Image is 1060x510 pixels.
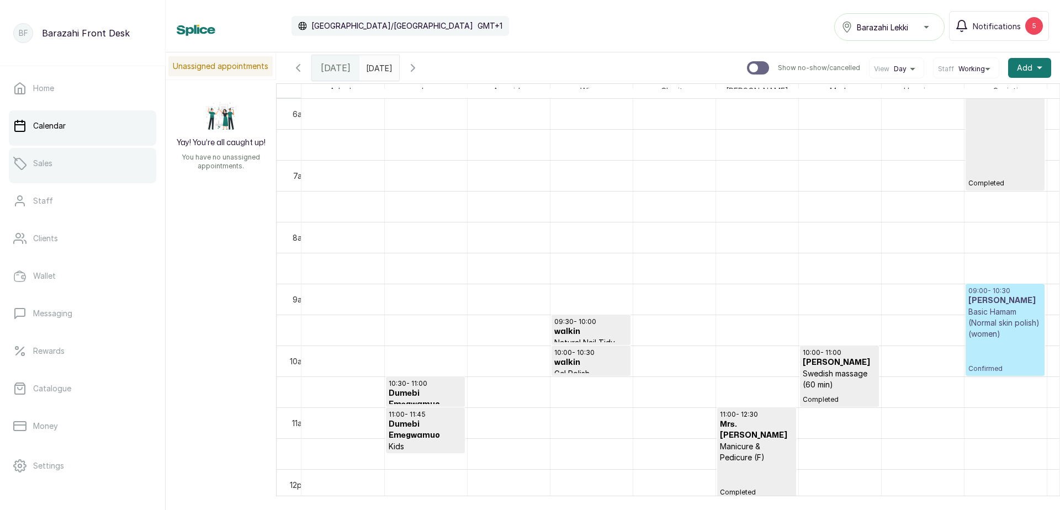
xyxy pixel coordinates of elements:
button: StaffWorking [938,65,994,73]
p: Confirmed [968,339,1042,373]
span: Charity [659,84,690,98]
h3: [PERSON_NAME] [968,295,1042,306]
span: Happiness [902,84,944,98]
p: BF [19,28,28,39]
a: Catalogue [9,373,156,404]
p: 10:00 - 10:30 [554,348,628,357]
p: Messaging [33,308,72,319]
p: Catalogue [33,383,71,394]
h3: walkin [554,357,628,368]
p: Clients [33,233,58,244]
p: Basic Hamam (Normal skin polish) (women) [968,306,1042,339]
span: Suciati [991,84,1020,98]
h3: Dumebi Emegwamuo [389,419,462,441]
h3: walkin [554,326,628,337]
button: Notifications5 [949,11,1049,41]
p: Completed [968,70,1042,188]
p: 11:00 - 12:30 [720,410,793,419]
p: 10:30 - 11:00 [389,379,462,388]
span: View [874,65,889,73]
p: [GEOGRAPHIC_DATA]/[GEOGRAPHIC_DATA] [311,20,473,31]
a: Wallet [9,261,156,291]
p: Gel Polish [554,368,628,379]
p: Barazahi Front Desk [42,26,130,40]
p: Sales [33,158,52,169]
div: 9am [290,294,310,305]
div: 10am [288,355,310,367]
p: Money [33,421,58,432]
p: Settings [33,460,64,471]
p: GMT+1 [478,20,502,31]
a: Sales [9,148,156,179]
a: Messaging [9,298,156,329]
p: Natural Nail Tidy (Feet) [554,337,628,359]
span: Ayomide [491,84,527,98]
p: Wallet [33,270,56,281]
span: Add [1017,62,1032,73]
span: Made [828,84,852,98]
h2: Yay! You’re all caught up! [177,137,266,148]
h3: [PERSON_NAME] [803,357,876,368]
a: Rewards [9,336,156,366]
a: Calendar [9,110,156,141]
span: [PERSON_NAME] [724,84,791,98]
span: Staff [938,65,954,73]
button: Add [1008,58,1051,78]
button: Barazahi Lekki [834,13,945,41]
p: 09:30 - 10:00 [554,317,628,326]
p: Swedish massage (60 min) [803,368,876,390]
p: You have no unassigned appointments. [172,153,269,171]
h3: Mrs. [PERSON_NAME] [720,419,793,441]
p: 10:00 - 11:00 [803,348,876,357]
div: 7am [291,170,310,182]
div: 6am [290,108,310,120]
a: Settings [9,450,156,481]
p: 09:00 - 10:30 [968,286,1042,295]
span: [DATE] [321,61,351,75]
button: ViewDay [874,65,919,73]
p: 11:00 - 11:45 [389,410,462,419]
div: [DATE] [312,55,359,81]
a: Money [9,411,156,442]
span: Adeola [327,84,358,98]
p: Completed [720,463,793,497]
p: Show no-show/cancelled [778,63,860,72]
span: Joy [417,84,435,98]
span: Day [894,65,907,73]
div: 5 [1025,17,1043,35]
h3: Dumebi Emegwamuo [389,388,462,410]
p: Unassigned appointments [168,56,273,76]
p: Calendar [33,120,66,131]
span: Notifications [973,20,1021,32]
a: Clients [9,223,156,254]
a: Staff [9,185,156,216]
span: Working [958,65,985,73]
p: Kids Weaving(Medium) [389,441,462,463]
p: Manicure & Pedicure (F) [720,441,793,463]
p: Home [33,83,54,94]
div: 11am [290,417,310,429]
div: 12pm [288,479,310,491]
a: Home [9,73,156,104]
span: Wizzy [578,84,605,98]
span: Barazahi Lekki [857,22,908,33]
p: Staff [33,195,53,206]
p: Completed [803,390,876,404]
p: Rewards [33,346,65,357]
div: 8am [290,232,310,243]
